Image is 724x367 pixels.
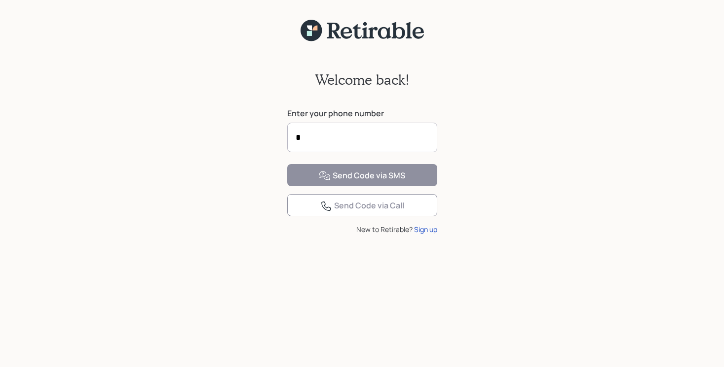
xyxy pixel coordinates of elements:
[414,224,437,234] div: Sign up
[287,224,437,234] div: New to Retirable?
[287,108,437,119] label: Enter your phone number
[319,170,405,182] div: Send Code via SMS
[315,71,410,88] h2: Welcome back!
[287,164,437,186] button: Send Code via SMS
[287,194,437,216] button: Send Code via Call
[320,200,404,212] div: Send Code via Call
